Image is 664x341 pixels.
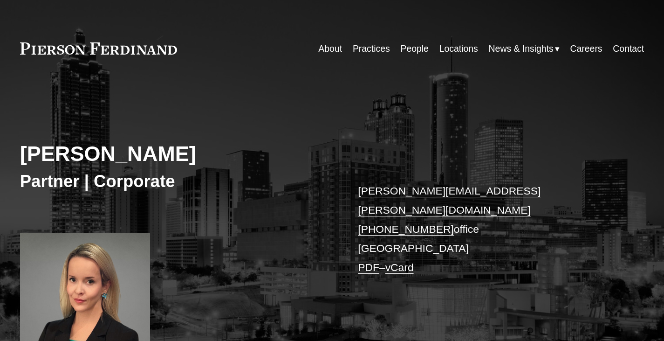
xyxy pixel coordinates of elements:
p: office [GEOGRAPHIC_DATA] – [358,181,618,278]
a: folder dropdown [489,40,560,58]
a: Practices [353,40,390,58]
a: [PERSON_NAME][EMAIL_ADDRESS][PERSON_NAME][DOMAIN_NAME] [358,185,541,216]
a: About [318,40,342,58]
a: PDF [358,261,379,273]
h3: Partner | Corporate [20,171,332,192]
span: News & Insights [489,41,554,57]
a: Locations [439,40,478,58]
h2: [PERSON_NAME] [20,141,332,167]
a: [PHONE_NUMBER] [358,223,454,235]
a: vCard [385,261,414,273]
a: Careers [570,40,602,58]
a: People [400,40,428,58]
a: Contact [613,40,644,58]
